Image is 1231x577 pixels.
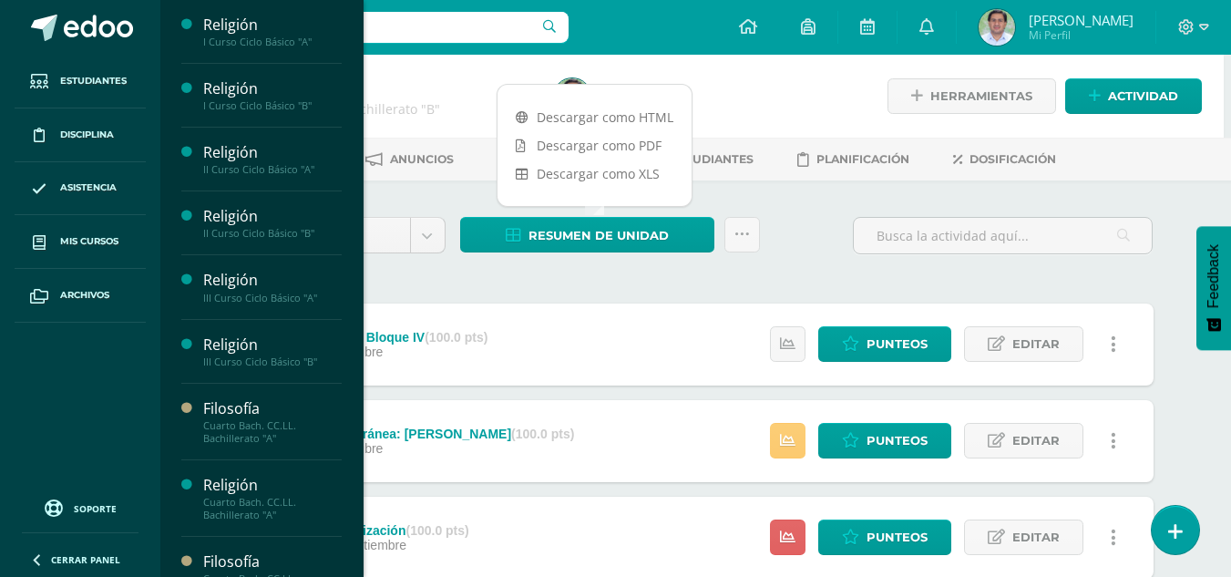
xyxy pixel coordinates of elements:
span: Editar [1012,327,1060,361]
span: Estudiantes [671,152,754,166]
span: Editar [1012,424,1060,458]
strong: (100.0 pts) [425,330,487,345]
span: Punteos [867,327,928,361]
div: Religión [203,78,342,99]
a: ReligiónI Curso Ciclo Básico "B" [203,78,342,112]
strong: (100.0 pts) [511,427,574,441]
a: Anuncios [365,145,454,174]
div: III Curso Ciclo Básico "A" [203,292,342,304]
a: Resumen de unidad [460,217,714,252]
span: Feedback [1205,244,1222,308]
a: ReligiónIII Curso Ciclo Básico "B" [203,335,342,368]
div: Cuarto Bach. CC.LL. Bachillerato 'B' [222,100,532,118]
a: ReligiónII Curso Ciclo Básico "A" [203,142,342,176]
span: Editar [1012,520,1060,554]
div: Religión [203,475,342,496]
a: Disciplina [15,108,146,162]
a: Archivos [15,269,146,323]
span: Cerrar panel [51,553,120,566]
div: Religión [203,206,342,227]
span: Herramientas [930,79,1032,113]
div: III Curso Ciclo Básico "B" [203,355,342,368]
a: Asistencia [15,162,146,216]
div: I Curso Ciclo Básico "A" [203,36,342,48]
span: Actividad [1108,79,1178,113]
div: Filosofía [203,398,342,419]
a: Estudiantes [15,55,146,108]
h1: Filosofía [222,75,532,100]
div: Autoevaluación del Bloque IV [245,330,487,345]
a: Herramientas [887,78,1056,114]
span: [PERSON_NAME] [1029,11,1134,29]
span: Disciplina [60,128,114,142]
div: Religión [203,142,342,163]
img: 083b1af04f9fe0918e6b283010923b5f.png [554,78,590,115]
span: Punteos [867,424,928,458]
button: Feedback - Mostrar encuesta [1196,226,1231,350]
a: Dosificación [953,145,1056,174]
a: Planificación [797,145,909,174]
div: Religión [203,15,342,36]
a: Descargar como PDF [498,131,692,160]
a: ReligiónI Curso Ciclo Básico "A" [203,15,342,48]
div: Cuarto Bach. CC.LL. Bachillerato "A" [203,419,342,445]
a: Punteos [818,326,951,362]
a: ReligiónCuarto Bach. CC.LL. Bachillerato "A" [203,475,342,521]
div: Filosofía contemporánea: [PERSON_NAME] [245,427,574,441]
input: Busca un usuario... [172,12,569,43]
span: Punteos [867,520,928,554]
a: Estudiantes [644,145,754,174]
span: Resumen de unidad [528,219,669,252]
span: Soporte [74,502,117,515]
span: Archivos [60,288,109,303]
a: Descargar como XLS [498,160,692,188]
span: Mis cursos [60,234,118,249]
div: Religión [203,335,342,355]
a: Actividad [1065,78,1202,114]
div: II Curso Ciclo Básico "B" [203,227,342,240]
a: Mis cursos [15,215,146,269]
a: ReligiónIII Curso Ciclo Básico "A" [203,270,342,304]
div: Cuarto Bach. CC.LL. Bachillerato "A" [203,496,342,521]
a: Punteos [818,520,951,555]
span: Dosificación [969,152,1056,166]
a: Descargar como HTML [498,103,692,131]
div: Religión [203,270,342,291]
div: Filosofía [203,551,342,572]
span: Anuncios [390,152,454,166]
strong: (100.0 pts) [405,523,468,538]
input: Busca la actividad aquí... [854,218,1152,253]
span: Estudiantes [60,74,127,88]
img: 083b1af04f9fe0918e6b283010923b5f.png [979,9,1015,46]
a: ReligiónII Curso Ciclo Básico "B" [203,206,342,240]
a: Soporte [22,495,138,520]
span: Mi Perfil [1029,27,1134,43]
div: I Curso Ciclo Básico "B" [203,99,342,112]
span: Asistencia [60,180,117,195]
a: Punteos [818,423,951,459]
span: Planificación [816,152,909,166]
a: FilosofíaCuarto Bach. CC.LL. Bachillerato "A" [203,398,342,445]
div: II Curso Ciclo Básico "A" [203,163,342,176]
